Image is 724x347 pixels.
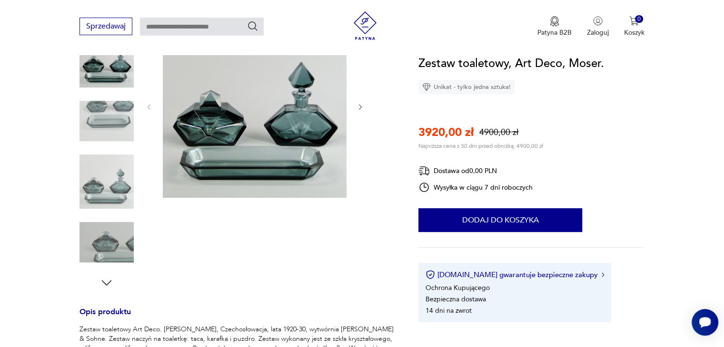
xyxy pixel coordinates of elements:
img: Zdjęcie produktu Zestaw toaletowy, Art Deco, Moser. [79,154,134,209]
img: Ikona diamentu [422,83,431,91]
img: Zdjęcie produktu Zestaw toaletowy, Art Deco, Moser. [79,215,134,270]
iframe: Smartsupp widget button [692,309,718,336]
img: Ikona medalu [550,16,559,27]
p: Najniższa cena z 30 dni przed obniżką: 4900,00 zł [418,142,543,150]
div: Dostawa od 0,00 PLN [418,165,533,177]
div: 0 [635,15,643,23]
button: Sprzedawaj [79,18,132,35]
h1: Zestaw toaletowy, Art Deco, Moser. [418,55,604,73]
div: Unikat - tylko jedna sztuka! [418,80,515,94]
img: Ikonka użytkownika [593,16,603,26]
p: Zaloguj [587,28,609,37]
h3: Opis produktu [79,309,396,325]
img: Zdjęcie produktu Zestaw toaletowy, Art Deco, Moser. [163,14,347,198]
li: Bezpieczna dostawa [426,295,486,304]
p: Koszyk [624,28,645,37]
img: Ikona certyfikatu [426,270,435,280]
p: Patyna B2B [537,28,572,37]
button: Zaloguj [587,16,609,37]
img: Patyna - sklep z meblami i dekoracjami vintage [351,11,379,40]
div: Wysyłka w ciągu 7 dni roboczych [418,182,533,193]
img: Ikona strzałki w prawo [602,272,605,277]
button: Szukaj [247,20,258,32]
li: Ochrona Kupującego [426,283,490,292]
img: Zdjęcie produktu Zestaw toaletowy, Art Deco, Moser. [79,33,134,87]
a: Sprzedawaj [79,24,132,30]
img: Zdjęcie produktu Zestaw toaletowy, Art Deco, Moser. [79,94,134,148]
img: Ikona koszyka [629,16,639,26]
button: Dodaj do koszyka [418,208,582,232]
button: Patyna B2B [537,16,572,37]
a: Ikona medaluPatyna B2B [537,16,572,37]
li: 14 dni na zwrot [426,306,472,315]
button: [DOMAIN_NAME] gwarantuje bezpieczne zakupy [426,270,604,280]
img: Ikona dostawy [418,165,430,177]
p: 4900,00 zł [479,126,518,138]
button: 0Koszyk [624,16,645,37]
p: 3920,00 zł [418,125,474,140]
